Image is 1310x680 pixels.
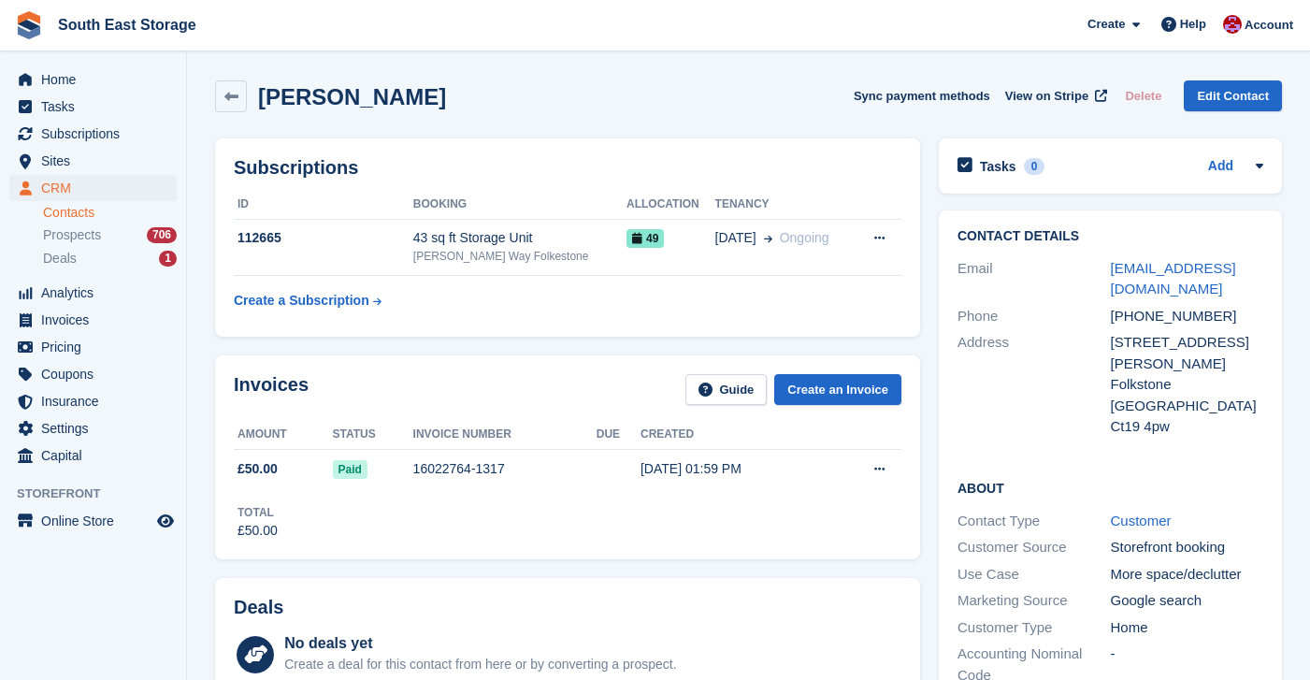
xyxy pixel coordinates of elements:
[1111,564,1264,586] div: More space/declutter
[774,374,901,405] a: Create an Invoice
[957,306,1111,327] div: Phone
[957,537,1111,558] div: Customer Source
[41,175,153,201] span: CRM
[715,190,854,220] th: Tenancy
[234,420,333,450] th: Amount
[234,597,283,618] h2: Deals
[50,9,204,40] a: South East Storage
[9,280,177,306] a: menu
[41,280,153,306] span: Analytics
[9,175,177,201] a: menu
[154,510,177,532] a: Preview store
[147,227,177,243] div: 706
[1111,513,1172,528] a: Customer
[159,251,177,267] div: 1
[258,84,446,109] h2: [PERSON_NAME]
[41,94,153,120] span: Tasks
[41,307,153,333] span: Invoices
[413,459,597,479] div: 16022764-1317
[41,334,153,360] span: Pricing
[780,230,829,245] span: Ongoing
[957,258,1111,300] div: Email
[1245,16,1293,35] span: Account
[333,420,413,450] th: Status
[413,190,626,220] th: Booking
[715,228,756,248] span: [DATE]
[234,283,381,318] a: Create a Subscription
[1184,80,1282,111] a: Edit Contact
[626,190,715,220] th: Allocation
[234,291,369,311] div: Create a Subscription
[957,590,1111,612] div: Marketing Source
[234,374,309,405] h2: Invoices
[957,478,1263,497] h2: About
[1111,332,1264,374] div: [STREET_ADDRESS][PERSON_NAME]
[15,11,43,39] img: stora-icon-8386f47178a22dfd0bd8f6a31ec36ba5ce8667c1dd55bd0f319d3a0aa187defe.svg
[238,459,278,479] span: £50.00
[1111,374,1264,396] div: Folkstone
[1117,80,1169,111] button: Delete
[41,388,153,414] span: Insurance
[957,564,1111,586] div: Use Case
[41,361,153,387] span: Coupons
[998,80,1111,111] a: View on Stripe
[9,148,177,174] a: menu
[41,121,153,147] span: Subscriptions
[413,248,626,265] div: [PERSON_NAME] Way Folkestone
[43,250,77,268] span: Deals
[9,334,177,360] a: menu
[238,504,278,521] div: Total
[957,617,1111,639] div: Customer Type
[9,307,177,333] a: menu
[284,632,676,655] div: No deals yet
[333,460,367,479] span: Paid
[234,228,413,248] div: 112665
[1111,396,1264,417] div: [GEOGRAPHIC_DATA]
[9,508,177,534] a: menu
[41,442,153,469] span: Capital
[413,420,597,450] th: Invoice number
[284,655,676,674] div: Create a deal for this contact from here or by converting a prospect.
[9,94,177,120] a: menu
[626,229,664,248] span: 49
[1223,15,1242,34] img: Roger Norris
[234,190,413,220] th: ID
[980,158,1016,175] h2: Tasks
[9,388,177,414] a: menu
[41,148,153,174] span: Sites
[641,459,828,479] div: [DATE] 01:59 PM
[685,374,768,405] a: Guide
[9,66,177,93] a: menu
[43,249,177,268] a: Deals 1
[957,332,1111,438] div: Address
[9,361,177,387] a: menu
[9,442,177,469] a: menu
[854,80,990,111] button: Sync payment methods
[234,157,901,179] h2: Subscriptions
[43,225,177,245] a: Prospects 706
[1111,260,1236,297] a: [EMAIL_ADDRESS][DOMAIN_NAME]
[41,415,153,441] span: Settings
[1111,617,1264,639] div: Home
[957,229,1263,244] h2: Contact Details
[43,204,177,222] a: Contacts
[1111,416,1264,438] div: Ct19 4pw
[17,485,186,503] span: Storefront
[1005,87,1088,106] span: View on Stripe
[597,420,641,450] th: Due
[641,420,828,450] th: Created
[1208,156,1233,178] a: Add
[1087,15,1125,34] span: Create
[41,508,153,534] span: Online Store
[43,226,101,244] span: Prospects
[413,228,626,248] div: 43 sq ft Storage Unit
[238,521,278,541] div: £50.00
[957,511,1111,532] div: Contact Type
[1180,15,1206,34] span: Help
[9,121,177,147] a: menu
[41,66,153,93] span: Home
[1111,590,1264,612] div: Google search
[1111,306,1264,327] div: [PHONE_NUMBER]
[1111,537,1264,558] div: Storefront booking
[1024,158,1045,175] div: 0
